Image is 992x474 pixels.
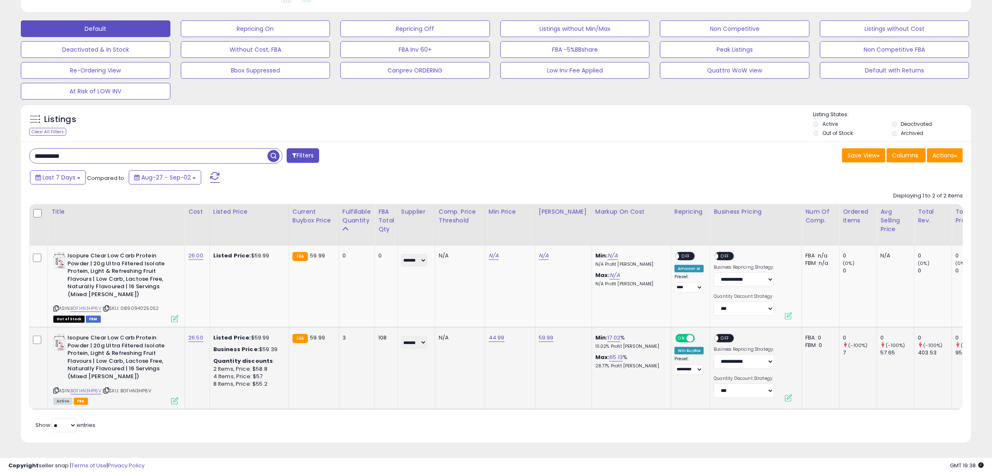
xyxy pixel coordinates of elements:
div: Fulfillable Quantity [342,207,371,225]
span: | SKU: 089094025052 [102,305,159,312]
span: All listings currently available for purchase on Amazon [53,398,72,405]
span: OFF [694,335,707,342]
button: Listings without Min/Max [500,20,650,37]
b: Min: [595,252,608,259]
button: Aug-27 - Sep-02 [129,170,201,185]
a: Privacy Policy [108,462,145,469]
small: (-100%) [961,342,980,349]
div: 0 [843,267,877,274]
small: (0%) [843,260,855,267]
button: Peak Listings [660,41,810,58]
a: 65.13 [610,353,623,362]
span: All listings that are currently out of stock and unavailable for purchase on Amazon [53,316,85,323]
a: 44.99 [489,334,505,342]
label: Deactivated [901,120,932,127]
div: seller snap | | [8,462,145,470]
div: 0 [880,334,914,342]
div: Preset: [675,274,704,293]
div: Amazon AI [675,265,704,272]
button: Filters [287,148,319,163]
div: 0 [378,252,391,259]
img: 41ZBAMBexTL._SL40_.jpg [53,334,65,351]
label: Active [822,120,838,127]
div: Min Price [489,207,532,216]
button: Canprev ORDERING [340,62,490,79]
div: N/A [880,252,908,259]
div: : [213,357,282,365]
div: ASIN: [53,252,178,322]
button: Non Competitive FBA [820,41,970,58]
label: Business Repricing Strategy: [714,347,774,352]
span: Compared to: [87,174,125,182]
button: Repricing Off [340,20,490,37]
div: Cost [188,207,206,216]
button: Listings without Cost [820,20,970,37]
button: FBA Inv 60+ [340,41,490,58]
div: 0 [918,252,952,259]
p: N/A Profit [PERSON_NAME] [595,281,665,287]
div: Comp. Price Threshold [439,207,482,225]
span: | SKU: B0FHN3HP6V [102,387,151,394]
small: FBA [292,252,308,261]
b: Isopure Clear Low Carb Protein Powder | 20g Ultra Filtered Isolate Protein, Light & Refreshing Fr... [67,252,169,300]
div: 0 [918,267,952,274]
label: Out of Stock [822,130,853,137]
button: Default with Returns [820,62,970,79]
div: 3 [342,334,368,342]
small: FBA [292,334,308,343]
div: FBA: 0 [805,334,833,342]
div: FBM: 0 [805,342,833,349]
div: N/A [439,334,479,342]
div: Num of Comp. [805,207,836,225]
label: Quantity Discount Strategy: [714,376,774,382]
label: Archived [901,130,924,137]
span: 2025-09-11 19:38 GMT [950,462,984,469]
span: Last 7 Days [42,173,75,182]
small: (-100%) [886,342,905,349]
div: 0 [955,252,989,259]
span: 59.99 [310,252,325,259]
div: [PERSON_NAME] [539,207,588,216]
span: FBA [74,398,88,405]
b: Quantity discounts [213,357,273,365]
div: FBA Total Qty [378,207,394,234]
div: 108 [378,334,391,342]
div: 0 [843,252,877,259]
div: 0 [955,267,989,274]
a: Terms of Use [71,462,107,469]
div: 0 [918,334,952,342]
div: $59.99 [213,252,282,259]
div: 0 [843,334,877,342]
button: Non Competitive [660,20,810,37]
small: (0%) [955,260,967,267]
b: Max: [595,271,610,279]
div: Clear All Filters [29,128,66,136]
a: B0FHN3HP6V [70,387,101,394]
span: Aug-27 - Sep-02 [141,173,191,182]
b: Listed Price: [213,334,251,342]
button: Re-Ordering View [21,62,170,79]
div: Listed Price [213,207,285,216]
button: Repricing On [181,20,330,37]
button: Columns [887,148,926,162]
div: Displaying 1 to 2 of 2 items [893,192,963,200]
button: Last 7 Days [30,170,86,185]
div: Markup on Cost [595,207,667,216]
div: % [595,354,665,369]
button: FBA -5%BBshare [500,41,650,58]
div: N/A [439,252,479,259]
div: FBA: n/a [805,252,833,259]
a: N/A [489,252,499,260]
div: 403.53 [918,349,952,357]
span: OFF [679,253,692,260]
button: Deactivated & In Stock [21,41,170,58]
th: CSV column name: cust_attr_1_Supplier [397,204,435,246]
div: Business Pricing [714,207,798,216]
a: 17.02 [607,334,620,342]
button: Actions [927,148,963,162]
a: 26.50 [188,334,203,342]
div: Win BuyBox [675,347,704,354]
div: $59.99 [213,334,282,342]
p: 10.02% Profit [PERSON_NAME] [595,344,665,349]
span: Show: entries [35,421,95,429]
